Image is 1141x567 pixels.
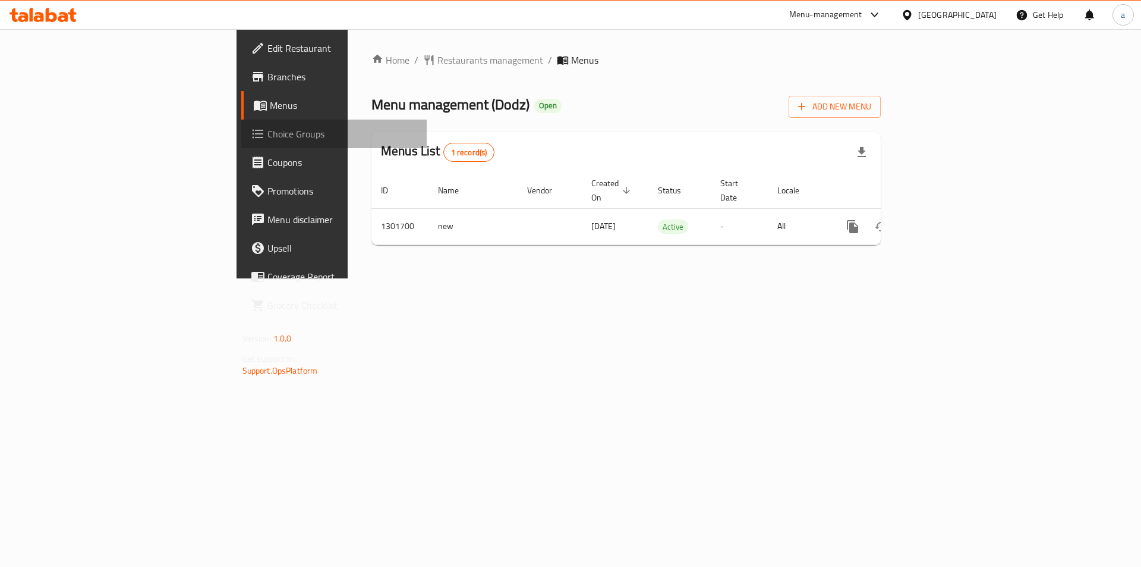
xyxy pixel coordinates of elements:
[798,99,871,114] span: Add New Menu
[1121,8,1125,21] span: a
[242,351,297,366] span: Get support on:
[381,183,404,198] span: ID
[437,53,543,67] span: Restaurants management
[720,176,754,205] span: Start Date
[267,41,418,55] span: Edit Restaurant
[241,177,427,205] a: Promotions
[267,270,418,284] span: Coverage Report
[918,8,997,21] div: [GEOGRAPHIC_DATA]
[839,212,867,241] button: more
[768,208,829,245] td: All
[241,291,427,319] a: Grocery Checklist
[267,127,418,141] span: Choice Groups
[371,53,881,67] nav: breadcrumb
[658,220,688,234] div: Active
[711,208,768,245] td: -
[423,53,543,67] a: Restaurants management
[534,99,562,113] div: Open
[267,241,418,255] span: Upsell
[241,62,427,91] a: Branches
[241,148,427,177] a: Coupons
[438,183,474,198] span: Name
[267,70,418,84] span: Branches
[527,183,568,198] span: Vendor
[267,212,418,227] span: Menu disclaimer
[242,331,272,346] span: Version:
[428,208,518,245] td: new
[789,8,862,22] div: Menu-management
[789,96,881,118] button: Add New Menu
[777,183,815,198] span: Locale
[241,91,427,120] a: Menus
[267,298,418,312] span: Grocery Checklist
[381,142,494,162] h2: Menus List
[534,101,562,111] span: Open
[444,147,494,158] span: 1 record(s)
[658,183,696,198] span: Status
[241,205,427,234] a: Menu disclaimer
[371,91,529,118] span: Menu management ( Dodz )
[241,120,427,148] a: Choice Groups
[591,176,634,205] span: Created On
[847,138,876,167] div: Export file
[548,53,552,67] li: /
[571,53,598,67] span: Menus
[867,212,896,241] button: Change Status
[241,34,427,62] a: Edit Restaurant
[443,143,495,162] div: Total records count
[242,363,318,378] a: Support.OpsPlatform
[658,220,688,234] span: Active
[267,155,418,170] span: Coupons
[241,234,427,262] a: Upsell
[829,173,962,209] th: Actions
[371,173,962,245] table: enhanced table
[270,98,418,112] span: Menus
[267,184,418,198] span: Promotions
[273,331,292,346] span: 1.0.0
[591,218,616,234] span: [DATE]
[241,262,427,291] a: Coverage Report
